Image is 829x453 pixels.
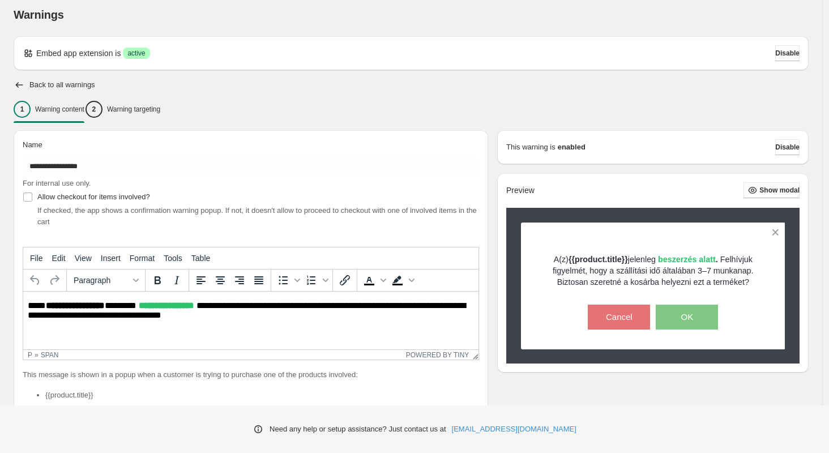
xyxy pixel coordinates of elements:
[23,369,479,381] p: This message is shown in a popup when a customer is trying to purchase one of the products involved:
[30,254,43,263] span: File
[506,142,555,153] p: This warning is
[558,142,586,153] strong: enabled
[23,179,91,187] span: For internal use only.
[35,351,39,359] div: »
[743,182,800,198] button: Show modal
[101,254,121,263] span: Insert
[75,254,92,263] span: View
[35,105,84,114] p: Warning content
[569,255,628,264] strong: {{product.title}}
[86,101,102,118] div: 2
[52,254,66,263] span: Edit
[36,48,121,59] p: Embed app extension is
[130,254,155,263] span: Format
[274,271,302,290] div: Bullet list
[14,101,31,118] div: 1
[658,255,716,264] span: beszerzés alatt
[37,206,477,226] span: If checked, the app shows a confirmation warning popup. If not, it doesn't allow to proceed to ch...
[37,193,150,201] span: Allow checkout for items involved?
[164,254,182,263] span: Tools
[775,49,800,58] span: Disable
[191,254,210,263] span: Table
[588,305,650,330] button: Cancel
[148,271,167,290] button: Bold
[302,271,330,290] div: Numbered list
[452,424,576,435] a: [EMAIL_ADDRESS][DOMAIN_NAME]
[656,255,718,264] strong: .
[86,97,160,121] button: 2Warning targeting
[656,305,718,330] button: OK
[554,255,720,264] span: A(z) jelenleg
[23,292,478,349] iframe: Rich Text Area
[506,186,535,195] h2: Preview
[45,390,479,401] li: {{product.title}}
[14,97,84,121] button: 1Warning content
[167,271,186,290] button: Italic
[388,271,416,290] div: Background color
[775,139,800,155] button: Disable
[191,271,211,290] button: Align left
[28,351,32,359] div: p
[759,186,800,195] span: Show modal
[107,105,160,114] p: Warning targeting
[469,350,478,360] div: Resize
[406,351,469,359] a: Powered by Tiny
[335,271,354,290] button: Insert/edit link
[211,271,230,290] button: Align center
[541,254,766,288] p: Felhívjuk figyelmét, hogy a szállítási idő általában 3–7 munkanap. Biztosan szeretné a kosárba he...
[69,271,143,290] button: Formats
[775,45,800,61] button: Disable
[127,49,145,58] span: active
[230,271,249,290] button: Align right
[249,271,268,290] button: Justify
[23,140,42,149] span: Name
[74,276,129,285] span: Paragraph
[45,271,64,290] button: Redo
[775,143,800,152] span: Disable
[14,8,64,21] span: Warnings
[25,271,45,290] button: Undo
[29,80,95,89] h2: Back to all warnings
[41,351,59,359] div: span
[360,271,388,290] div: Text color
